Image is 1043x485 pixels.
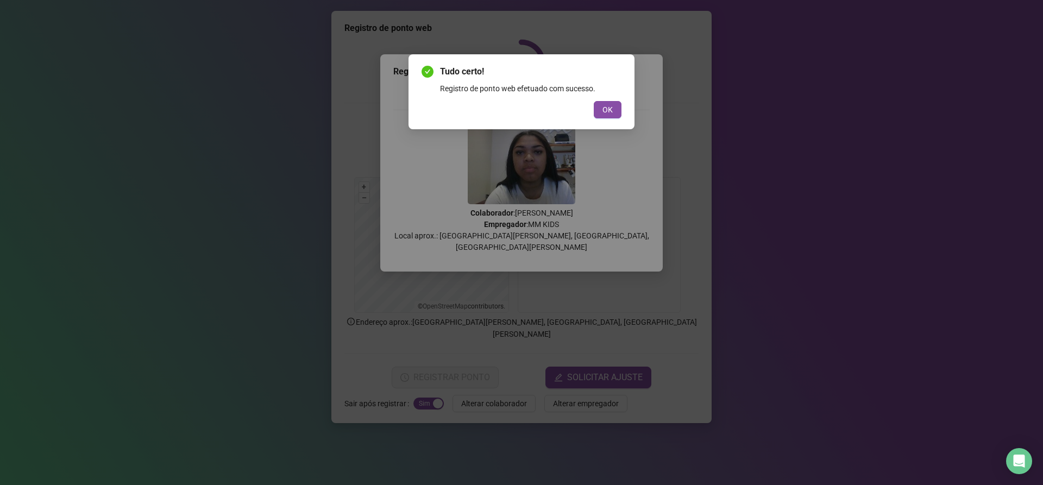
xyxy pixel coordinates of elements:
div: Registro de ponto web efetuado com sucesso. [440,83,621,95]
button: OK [594,101,621,118]
span: Tudo certo! [440,65,621,78]
span: check-circle [422,66,433,78]
div: Open Intercom Messenger [1006,448,1032,474]
span: OK [602,104,613,116]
